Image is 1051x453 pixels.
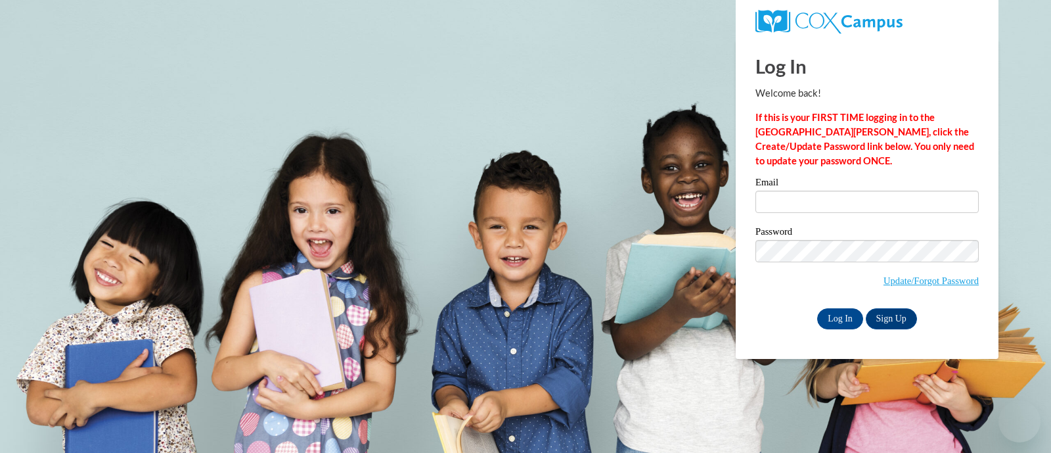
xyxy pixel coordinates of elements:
[866,308,917,329] a: Sign Up
[755,227,979,240] label: Password
[755,53,979,80] h1: Log In
[817,308,863,329] input: Log In
[755,178,979,191] label: Email
[883,275,979,286] a: Update/Forgot Password
[998,400,1040,442] iframe: Button to launch messaging window
[755,10,979,34] a: COX Campus
[755,112,974,166] strong: If this is your FIRST TIME logging in to the [GEOGRAPHIC_DATA][PERSON_NAME], click the Create/Upd...
[755,10,903,34] img: COX Campus
[755,86,979,101] p: Welcome back!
